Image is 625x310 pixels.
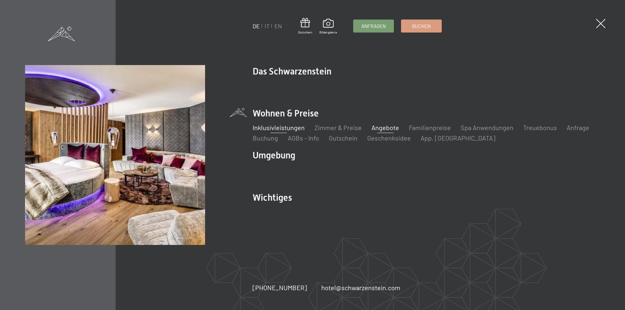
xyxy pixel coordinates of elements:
a: Geschenksidee [367,134,411,142]
a: Bildergalerie [319,19,337,34]
a: Zimmer & Preise [314,124,362,131]
span: [PHONE_NUMBER] [253,284,307,291]
a: Familienpreise [409,124,451,131]
a: Treuebonus [523,124,557,131]
a: DE [253,22,260,30]
a: IT [265,22,270,30]
a: Angebote [371,124,399,131]
a: Gutschein [298,18,312,34]
a: Anfragen [354,20,394,32]
span: Buchen [412,23,431,30]
span: Gutschein [298,30,312,34]
a: Spa Anwendungen [461,124,513,131]
span: Bildergalerie [319,30,337,34]
a: Inklusivleistungen [253,124,305,131]
a: hotel@schwarzenstein.com [321,283,400,292]
a: AGBs - Info [288,134,319,142]
a: Buchung [253,134,278,142]
a: Gutschein [329,134,357,142]
a: Anfrage [567,124,589,131]
span: Anfragen [361,23,386,30]
a: App. [GEOGRAPHIC_DATA] [421,134,495,142]
a: EN [274,22,282,30]
a: [PHONE_NUMBER] [253,283,307,292]
a: Buchen [401,20,441,32]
